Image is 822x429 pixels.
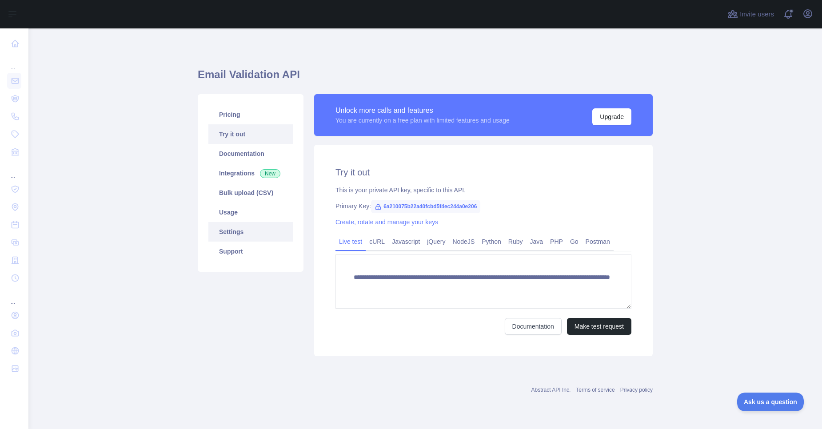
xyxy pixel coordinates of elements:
[388,234,423,249] a: Javascript
[335,218,438,226] a: Create, rotate and manage your keys
[208,105,293,124] a: Pricing
[423,234,449,249] a: jQuery
[576,387,615,393] a: Terms of service
[582,234,614,249] a: Postman
[567,234,582,249] a: Go
[531,387,571,393] a: Abstract API Inc.
[198,68,653,89] h1: Email Validation API
[7,162,21,179] div: ...
[726,7,776,21] button: Invite users
[449,234,478,249] a: NodeJS
[335,166,631,179] h2: Try it out
[335,105,510,116] div: Unlock more calls and features
[335,116,510,125] div: You are currently on a free plan with limited features and usage
[7,288,21,306] div: ...
[208,183,293,203] a: Bulk upload (CSV)
[505,234,527,249] a: Ruby
[620,387,653,393] a: Privacy policy
[260,169,280,178] span: New
[737,393,804,411] iframe: Toggle Customer Support
[740,9,774,20] span: Invite users
[208,203,293,222] a: Usage
[208,144,293,163] a: Documentation
[208,163,293,183] a: Integrations New
[208,222,293,242] a: Settings
[567,318,631,335] button: Make test request
[547,234,567,249] a: PHP
[208,242,293,261] a: Support
[505,318,562,335] a: Documentation
[335,234,366,249] a: Live test
[527,234,547,249] a: Java
[592,108,631,125] button: Upgrade
[335,202,631,211] div: Primary Key:
[208,124,293,144] a: Try it out
[478,234,505,249] a: Python
[335,186,631,195] div: This is your private API key, specific to this API.
[7,53,21,71] div: ...
[366,234,388,249] a: cURL
[371,200,480,213] span: 6a210075b22a40fcbd5f4ec244a0e206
